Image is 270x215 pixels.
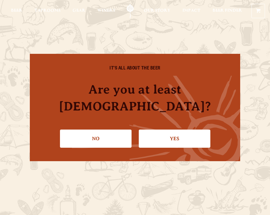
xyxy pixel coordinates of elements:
[139,130,210,148] a: Confirm I'm 21 or older
[60,130,132,148] a: No
[73,4,85,18] a: Gear
[122,4,138,18] a: Odell Home
[73,8,85,13] span: Gear
[182,4,200,18] a: Impact
[144,8,170,13] span: Our Story
[35,8,61,13] span: Taprooms
[42,66,228,72] h6: IT'S ALL ABOUT THE BEER
[97,8,116,13] span: Winery
[11,8,22,13] span: Beer
[144,4,170,18] a: Our Story
[213,8,242,13] span: Beer Finder
[97,4,116,18] a: Winery
[42,81,228,114] h4: Are you at least [DEMOGRAPHIC_DATA]?
[182,8,200,13] span: Impact
[35,4,61,18] a: Taprooms
[213,4,242,18] a: Beer Finder
[11,4,22,18] a: Beer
